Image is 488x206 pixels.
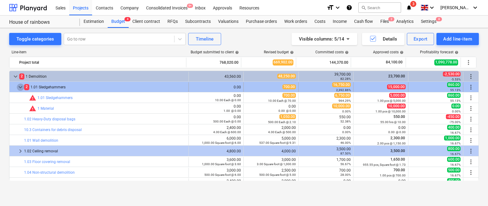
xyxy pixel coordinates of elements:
[9,50,187,54] div: Line-item
[191,149,241,153] div: 4,800.00
[452,110,461,113] small: 0.00%
[191,104,241,113] div: 0.00
[191,126,241,134] div: 2,400.00
[454,51,458,54] span: help
[414,35,428,43] div: Export
[410,1,416,7] span: 3
[340,152,351,155] small: 87.50%
[108,16,129,28] a: Budget4
[342,130,351,134] small: 0.00%
[289,51,294,54] span: help
[332,104,351,108] span: 10,000.00
[301,126,351,134] div: 0.00
[16,35,54,43] div: Toggle categories
[299,35,350,43] div: Visible columns : 5/14
[443,72,461,76] span: -2,530.00
[340,162,351,166] small: 56.67%
[196,35,213,43] div: Timeline
[380,120,406,124] small: 55.00 hrs @ 10.00
[315,50,349,54] div: Committed costs
[467,94,475,101] span: More actions
[281,16,311,28] a: Work orders
[450,99,461,102] small: 55.13%
[436,33,479,45] button: Add line-item
[224,109,241,112] small: 1.00 @ 0.00
[467,169,475,176] span: More actions
[29,105,36,112] span: Committed costs exceed revised budget
[214,16,242,28] a: Valuations
[450,174,461,177] small: 16.67%
[358,2,401,13] button: Search
[246,136,296,145] div: 5,000.00
[38,106,54,111] a: 1 Material
[377,16,393,28] a: Files2
[311,16,329,28] a: Costs
[191,50,239,54] div: Budget submitted to client
[259,173,296,176] small: 500.00 Square foot @ 5.00
[191,136,241,145] div: 6,000.00
[393,16,417,28] a: Analytics
[417,16,440,28] a: Settings8
[336,88,351,92] small: 2,392.86%
[390,149,406,153] span: 3,500.00
[389,93,406,98] span: 5,000.00
[339,99,351,102] small: 964.29%
[191,74,241,79] div: 43,560.00
[277,74,296,79] span: 48,250.00
[467,73,475,80] span: More actions
[24,146,186,156] div: 1.02 Ceiling removal
[388,130,406,134] small: 0.00 @ 0.00
[467,83,475,91] span: More actions
[387,84,406,89] span: 15,000.00
[9,19,73,26] div: House of rainbows
[444,136,461,140] span: 1,000.00
[242,16,281,28] div: Purchase orders
[80,16,108,28] a: Estimation
[447,168,461,172] span: 500.00
[268,99,296,102] small: 10.00 Each @ 70.00
[191,179,241,187] div: 2,400.00
[17,83,24,91] span: keyboard_arrow_down
[268,130,296,134] small: 4.00 Each @ 500.00
[390,136,406,140] span: 2,300.00
[450,142,461,145] small: 16.67%
[373,50,404,54] div: Approved costs
[340,77,351,80] small: 82.28%
[387,104,406,108] span: 10,000.00
[377,16,393,28] div: Files
[436,17,442,21] span: 8
[17,147,24,155] span: keyboard_arrow_right
[29,94,36,101] span: Committed costs exceed revised budget
[467,158,475,165] span: More actions
[329,16,350,28] div: Income
[369,35,397,43] div: Details
[342,110,351,113] small: 0.00%
[472,4,479,11] i: keyboard_arrow_down
[428,4,436,11] i: keyboard_arrow_down
[191,158,241,166] div: 3,600.00
[301,168,351,177] div: 700.00
[356,179,406,187] div: 0.00
[467,115,475,123] span: More actions
[457,177,488,206] iframe: Chat Widget
[467,105,475,112] span: More actions
[363,163,406,166] small: 955.55 pcs, Square foot @ 1.73
[467,147,475,155] span: More actions
[24,128,82,132] a: 10.3 Containers for debris disposal
[301,115,351,123] div: 550.00
[246,104,296,113] div: 0.00
[301,179,351,187] div: 0.00
[246,179,296,187] div: 2,000.00
[292,33,357,45] button: Visible columns:5/14
[447,93,461,98] span: 860.00
[399,51,404,54] span: help
[301,136,351,145] div: 2,300.00
[19,58,184,67] div: Project total
[449,120,461,124] small: -75.00%
[164,16,181,28] a: RFQs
